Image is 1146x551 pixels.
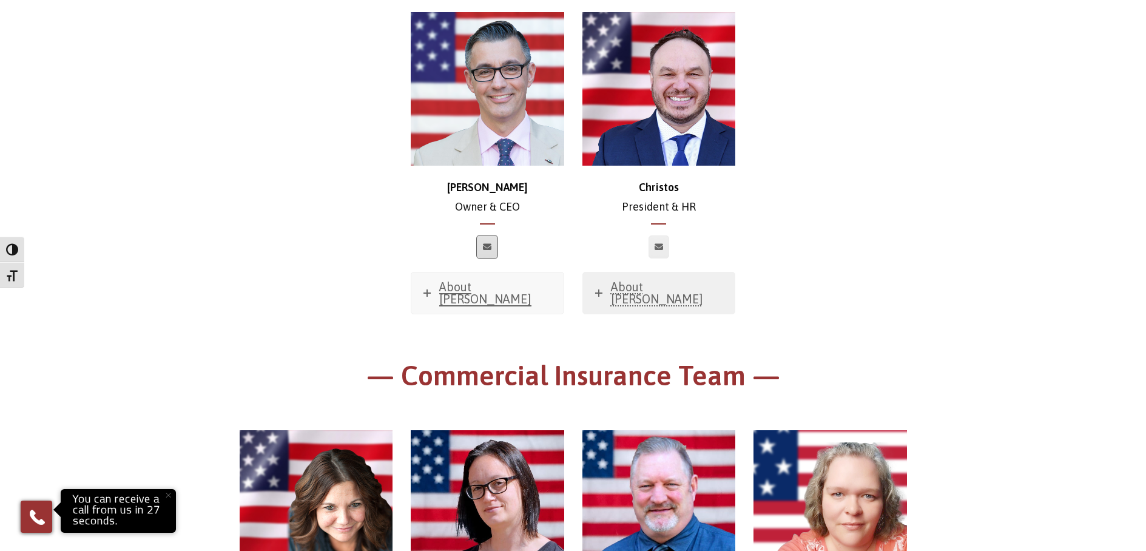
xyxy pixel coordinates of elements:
p: Owner & CEO [411,178,564,217]
strong: [PERSON_NAME] [447,181,528,194]
a: About [PERSON_NAME] [583,272,735,314]
img: chris-500x500 (1) [411,12,564,166]
h1: — Commercial Insurance Team — [240,358,907,400]
p: President & HR [582,178,736,217]
p: You can receive a call from us in 27 seconds. [64,492,173,530]
img: Christos_500x500 [582,12,736,166]
img: Phone icon [27,507,47,527]
a: About [PERSON_NAME] [411,272,564,314]
strong: Christos [639,181,679,194]
span: About [PERSON_NAME] [611,280,703,306]
button: Close [155,482,181,509]
span: About [PERSON_NAME] [439,280,531,306]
